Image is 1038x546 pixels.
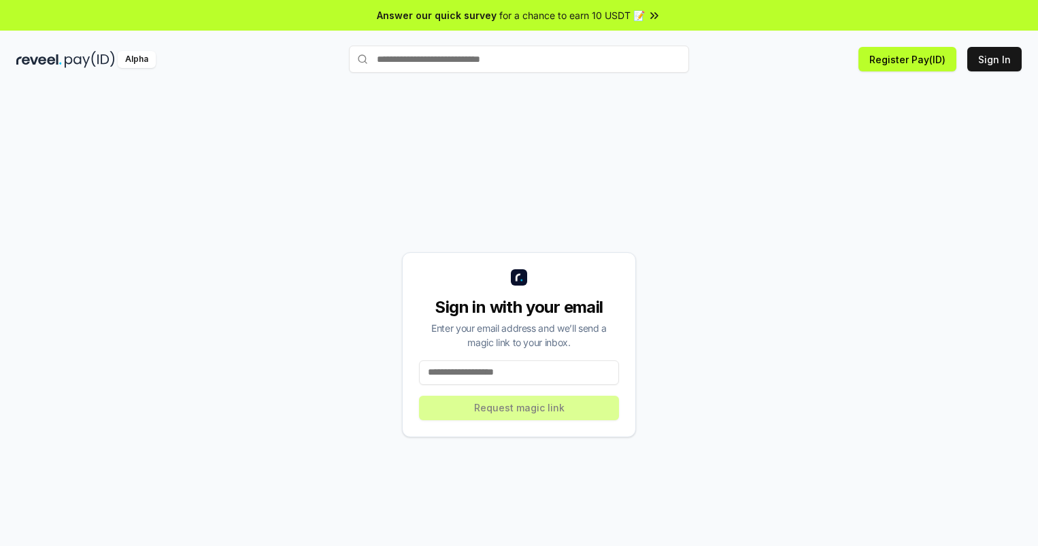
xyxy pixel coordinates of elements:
button: Register Pay(ID) [858,47,956,71]
img: logo_small [511,269,527,286]
div: Sign in with your email [419,296,619,318]
button: Sign In [967,47,1022,71]
img: pay_id [65,51,115,68]
span: Answer our quick survey [377,8,497,22]
span: for a chance to earn 10 USDT 📝 [499,8,645,22]
div: Alpha [118,51,156,68]
img: reveel_dark [16,51,62,68]
div: Enter your email address and we’ll send a magic link to your inbox. [419,321,619,349]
